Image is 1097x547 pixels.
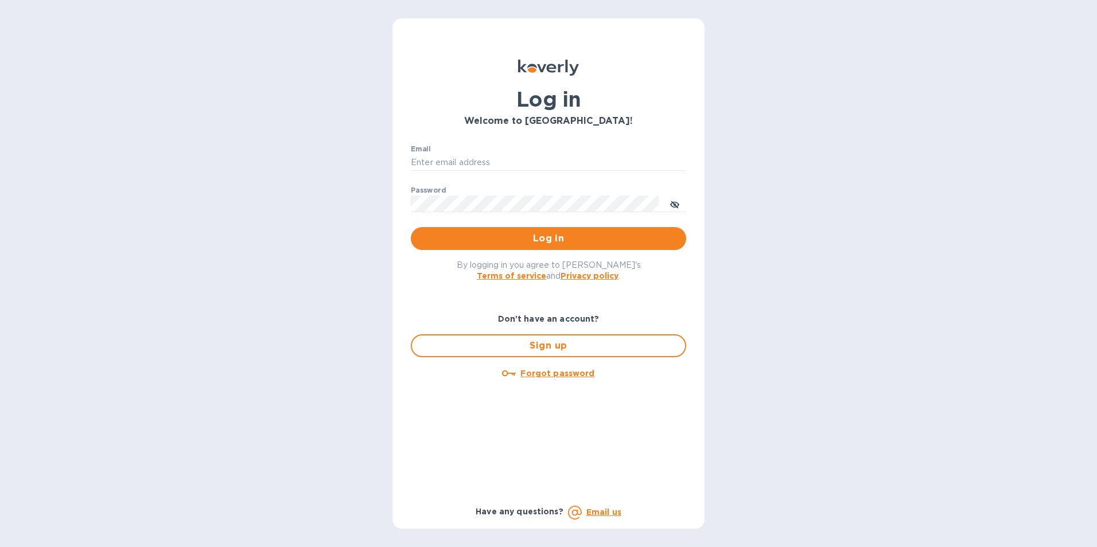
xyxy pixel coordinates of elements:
[586,507,621,517] a: Email us
[457,260,641,280] span: By logging in you agree to [PERSON_NAME]'s and .
[411,87,686,111] h1: Log in
[411,334,686,357] button: Sign up
[561,271,618,280] a: Privacy policy
[420,232,677,245] span: Log in
[411,187,446,194] label: Password
[411,146,431,153] label: Email
[498,314,600,323] b: Don't have an account?
[520,369,594,378] u: Forgot password
[411,116,686,127] h3: Welcome to [GEOGRAPHIC_DATA]!
[411,227,686,250] button: Log in
[477,271,546,280] a: Terms of service
[518,60,579,76] img: Koverly
[663,192,686,215] button: toggle password visibility
[411,154,686,171] input: Enter email address
[476,507,563,516] b: Have any questions?
[421,339,676,353] span: Sign up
